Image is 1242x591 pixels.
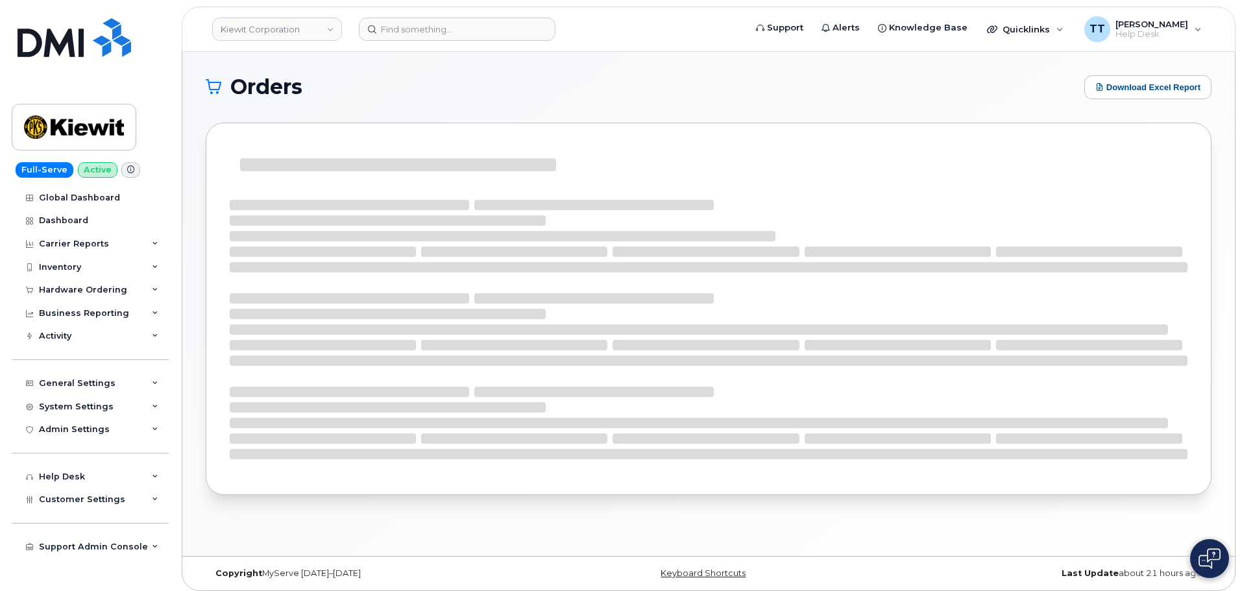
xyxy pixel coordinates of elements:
[1062,568,1119,578] strong: Last Update
[230,77,302,97] span: Orders
[1084,75,1212,99] button: Download Excel Report
[876,568,1212,579] div: about 21 hours ago
[1199,548,1221,569] img: Open chat
[206,568,541,579] div: MyServe [DATE]–[DATE]
[215,568,262,578] strong: Copyright
[661,568,746,578] a: Keyboard Shortcuts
